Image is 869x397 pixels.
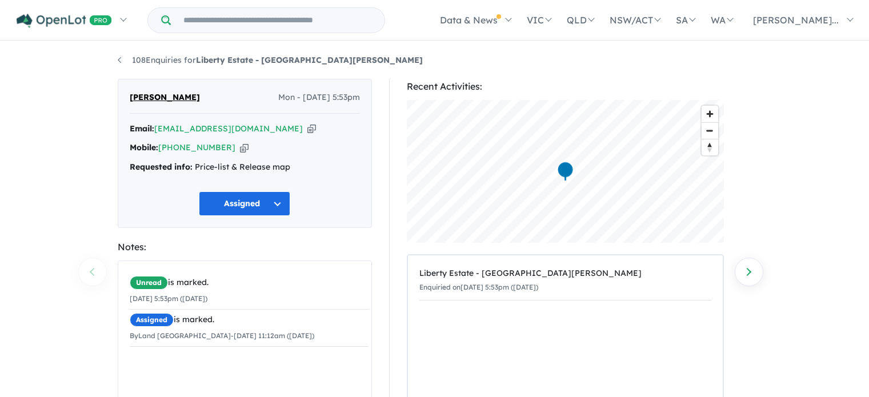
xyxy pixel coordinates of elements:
button: Assigned [199,191,290,216]
canvas: Map [407,100,724,243]
small: By Land [GEOGRAPHIC_DATA] - [DATE] 11:12am ([DATE]) [130,331,314,340]
small: Enquiried on [DATE] 5:53pm ([DATE]) [419,283,538,291]
strong: Liberty Estate - [GEOGRAPHIC_DATA][PERSON_NAME] [196,55,423,65]
span: Unread [130,276,168,290]
input: Try estate name, suburb, builder or developer [173,8,382,33]
div: Notes: [118,239,372,255]
button: Zoom in [702,106,718,122]
button: Zoom out [702,122,718,139]
button: Reset bearing to north [702,139,718,155]
strong: Email: [130,123,154,134]
div: is marked. [130,313,369,327]
a: 108Enquiries forLiberty Estate - [GEOGRAPHIC_DATA][PERSON_NAME] [118,55,423,65]
div: is marked. [130,276,369,290]
div: Price-list & Release map [130,161,360,174]
a: [EMAIL_ADDRESS][DOMAIN_NAME] [154,123,303,134]
div: Liberty Estate - [GEOGRAPHIC_DATA][PERSON_NAME] [419,267,711,280]
span: [PERSON_NAME]... [753,14,839,26]
strong: Mobile: [130,142,158,153]
span: [PERSON_NAME] [130,91,200,105]
a: Liberty Estate - [GEOGRAPHIC_DATA][PERSON_NAME]Enquiried on[DATE] 5:53pm ([DATE]) [419,261,711,300]
div: Recent Activities: [407,79,724,94]
small: [DATE] 5:53pm ([DATE]) [130,294,207,303]
img: Openlot PRO Logo White [17,14,112,28]
nav: breadcrumb [118,54,752,67]
span: Mon - [DATE] 5:53pm [278,91,360,105]
a: [PHONE_NUMBER] [158,142,235,153]
span: Assigned [130,313,174,327]
div: Map marker [556,161,574,182]
button: Copy [307,123,316,135]
span: Zoom out [702,123,718,139]
strong: Requested info: [130,162,193,172]
button: Copy [240,142,249,154]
